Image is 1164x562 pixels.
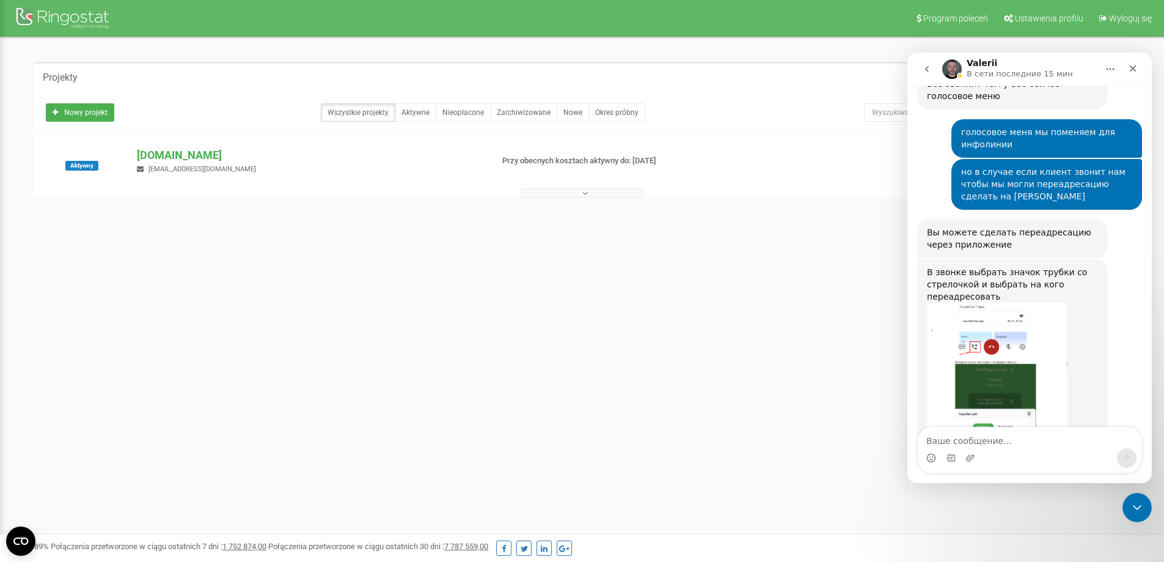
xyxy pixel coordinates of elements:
[490,103,557,122] a: Zarchiwizowane
[6,527,35,556] button: Open CMP widget
[907,53,1152,483] iframe: Intercom live chat
[38,401,48,410] button: Средство выбора GIF-файла
[10,207,200,421] div: В звонке выбрать значок трубки со стрелочкой и выбрать на кого переадресовать
[268,542,488,551] span: Połączenia przetworzone w ciągu ostatnich 30 dni :
[923,13,988,23] span: Program poleceń
[51,542,266,551] span: Połączenia przetworzone w ciągu ostatnich 7 dni :
[1015,13,1083,23] span: Ustawienia profilu
[43,72,78,83] h5: Projekty
[137,147,482,163] p: [DOMAIN_NAME]
[395,103,436,122] a: Aktywne
[321,103,395,122] a: Wszystkie projekty
[557,103,589,122] a: Nowe
[65,161,98,171] span: Aktywny
[58,401,68,410] button: Добавить вложение
[10,375,234,396] textarea: Ваше сообщение...
[148,165,256,173] span: [EMAIL_ADDRESS][DOMAIN_NAME]
[222,542,266,551] u: 1 752 874,00
[1122,493,1152,522] iframe: Intercom live chat
[436,103,491,122] a: Nieopłacone
[10,207,235,443] div: Valerii говорит…
[1109,13,1152,23] span: Wyloguj się
[588,103,645,122] a: Okres próbny
[46,103,114,122] a: Nowy projekt
[210,396,229,415] button: Отправить сообщение…
[502,155,756,167] p: Przy obecnych kosztach aktywny do: [DATE]
[864,103,1039,122] input: Wyszukiwanie
[444,542,488,551] u: 7 787 559,00
[19,401,29,410] button: Средство выбора эмодзи
[20,214,191,250] div: В звонке выбрать значок трубки со стрелочкой и выбрать на кого переадресовать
